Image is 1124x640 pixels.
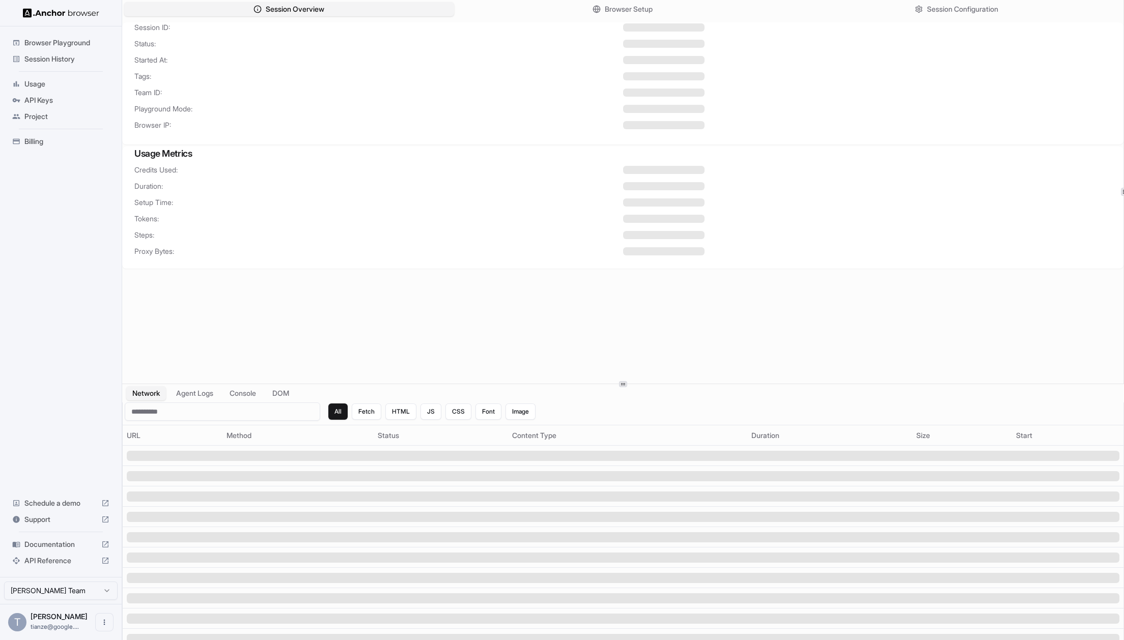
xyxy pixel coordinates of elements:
span: Status: [134,39,623,49]
span: Steps: [134,230,623,240]
h3: Usage Metrics [134,147,1111,161]
span: Session History [24,54,109,64]
div: API Keys [8,92,114,108]
span: Tokens: [134,214,623,224]
button: JS [420,403,441,420]
span: Billing [24,136,109,147]
span: Session Overview [266,4,324,14]
div: Usage [8,76,114,92]
img: Anchor Logo [23,8,99,18]
button: HTML [385,403,416,420]
div: Duration [751,430,908,441]
div: Schedule a demo [8,495,114,511]
div: Billing [8,133,114,150]
span: Schedule a demo [24,498,97,508]
span: Project [24,111,109,122]
span: Usage [24,79,109,89]
div: Project [8,108,114,125]
button: DOM [266,386,295,400]
div: API Reference [8,552,114,569]
div: Browser Playground [8,35,114,51]
div: Session History [8,51,114,67]
div: Documentation [8,536,114,552]
span: Duration: [134,181,623,191]
button: Image [505,403,536,420]
span: Session Configuration [927,4,998,14]
span: Playground Mode: [134,104,623,114]
div: URL [127,430,218,441]
button: CSS [445,403,471,420]
span: Support [24,514,97,525]
div: Start [1016,430,1119,441]
span: Proxy Bytes: [134,246,623,256]
div: Size [916,430,1008,441]
span: Documentation [24,539,97,549]
button: All [328,403,348,420]
span: API Keys [24,95,109,105]
span: API Reference [24,556,97,566]
button: Console [223,386,262,400]
div: Support [8,511,114,528]
span: Started At: [134,55,623,65]
span: tianze@google.com [31,623,79,630]
div: Status [378,430,504,441]
button: Open menu [95,613,114,631]
button: Agent Logs [170,386,219,400]
button: Font [475,403,501,420]
span: Browser Playground [24,38,109,48]
span: Setup Time: [134,197,623,208]
span: Browser IP: [134,120,623,130]
div: T [8,613,26,631]
span: Browser Setup [605,4,653,14]
div: Method [227,430,369,441]
span: Team ID: [134,88,623,98]
span: Credits Used: [134,165,623,175]
span: Tags: [134,71,623,81]
button: Network [126,386,166,400]
div: Content Type [512,430,743,441]
span: Tianze Shi [31,612,88,621]
button: Fetch [352,403,381,420]
span: Session ID: [134,22,623,33]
